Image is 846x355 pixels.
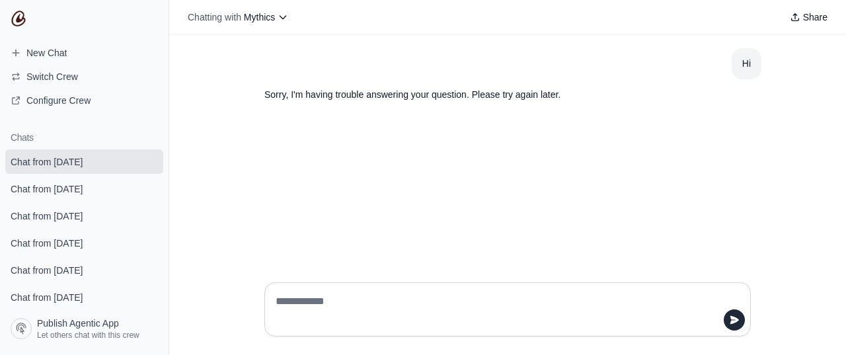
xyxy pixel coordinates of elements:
[188,11,241,24] span: Chatting with
[11,11,26,26] img: CrewAI Logo
[742,56,751,71] div: Hi
[11,291,83,304] span: Chat from [DATE]
[37,317,119,330] span: Publish Agentic App
[254,79,698,110] section: Response
[11,237,83,250] span: Chat from [DATE]
[803,11,827,24] span: Share
[26,94,91,107] span: Configure Crew
[5,204,163,228] a: Chat from [DATE]
[5,258,163,282] a: Chat from [DATE]
[37,330,139,340] span: Let others chat with this crew
[5,231,163,255] a: Chat from [DATE]
[5,90,163,111] a: Configure Crew
[5,312,163,336] a: Chat from [DATE]
[5,66,163,87] button: Switch Crew
[5,42,163,63] a: New Chat
[11,155,83,169] span: Chat from [DATE]
[11,210,83,223] span: Chat from [DATE]
[5,177,163,201] a: Chat from [DATE]
[244,12,275,22] span: Mythics
[182,8,293,26] button: Chatting with Mythics
[5,313,163,344] a: Publish Agentic App Let others chat with this crew
[264,87,687,102] p: Sorry, I'm having trouble answering your question. Please try again later.
[785,8,833,26] button: Share
[5,285,163,309] a: Chat from [DATE]
[26,70,78,83] span: Switch Crew
[5,149,163,174] a: Chat from [DATE]
[11,264,83,277] span: Chat from [DATE]
[732,48,761,79] section: User message
[11,182,83,196] span: Chat from [DATE]
[26,46,67,59] span: New Chat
